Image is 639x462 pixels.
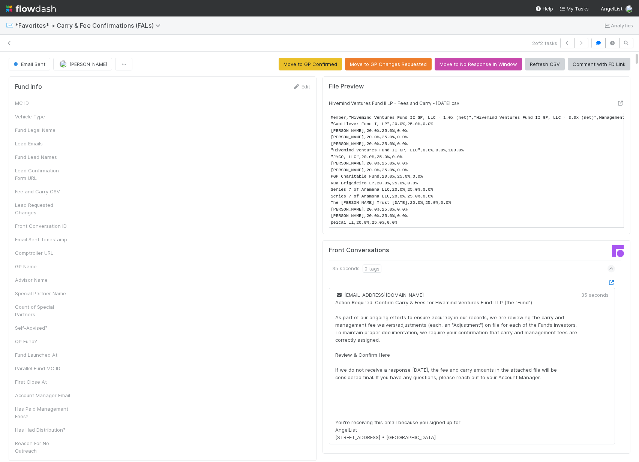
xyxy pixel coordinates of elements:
[15,324,71,332] div: Self-Advised?
[625,5,633,13] img: avatar_18c010e4-930e-4480-823a-7726a265e9dd.png
[581,291,609,299] div: 35 seconds
[15,167,71,182] div: Lead Confirmation Form URL
[15,263,71,270] div: GP Name
[15,365,71,372] div: Parallel Fund MC ID
[15,201,71,216] div: Lead Requested Changes
[15,392,71,399] div: Account Manager Email
[335,299,581,441] div: Action Required: Confirm Carry & Fees for Hivemind Ventures Fund II LP (the “Fund”) As part of ou...
[329,83,364,90] h5: File Preview
[559,6,589,12] span: My Tasks
[532,39,557,47] span: 2 of 2 tasks
[15,22,164,29] span: *Favorites* > Carry & Fee Confirmations (FALs)
[15,338,71,345] div: QP Fund?
[329,100,459,106] small: Hivemind Ventures Fund II LP - Fees and Carry - [DATE].csv
[15,222,71,230] div: Front Conversation ID
[363,265,381,273] div: 0 tags
[601,6,622,12] span: AngelList
[603,21,633,30] a: Analytics
[559,5,589,12] a: My Tasks
[15,140,71,147] div: Lead Emails
[15,153,71,161] div: Fund Lead Names
[15,378,71,386] div: First Close At
[15,126,71,134] div: Fund Legal Name
[345,58,432,70] button: Move to GP Changes Requested
[435,58,522,70] button: Move to No Response in Window
[15,405,71,420] div: Has Paid Management Fees?
[15,303,71,318] div: Count of Special Partners
[329,247,471,254] h5: Front Conversations
[329,113,624,228] pre: Member,"Hivemind Ventures Fund II GP, LLC - 1.0x (net)","Hivemind Ventures Fund II GP, LLC - 3.0x...
[69,61,107,67] span: [PERSON_NAME]
[568,58,630,70] button: Comment with FD Link
[15,276,71,284] div: Advisor Name
[15,113,71,120] div: Vehicle Type
[335,292,424,298] span: [EMAIL_ADDRESS][DOMAIN_NAME]
[6,2,56,15] img: logo-inverted-e16ddd16eac7371096b0.svg
[15,351,71,359] div: Fund Launched At
[15,83,42,91] h5: Fund Info
[612,245,624,257] img: front-logo-b4b721b83371efbadf0a.svg
[279,58,342,70] button: Move to GP Confirmed
[9,58,50,70] button: Email Sent
[12,61,45,67] span: Email Sent
[15,99,71,107] div: MC ID
[53,58,112,70] button: [PERSON_NAME]
[15,440,71,455] div: Reason For No Outreach
[15,188,71,195] div: Fee and Carry CSV
[15,290,71,297] div: Special Partner Name
[60,60,67,68] img: avatar_18c010e4-930e-4480-823a-7726a265e9dd.png
[332,265,360,273] div: 35 seconds
[525,58,565,70] button: Refresh CSV
[15,426,71,434] div: Has Had Distribution?
[15,249,71,257] div: Comptroller URL
[292,84,310,90] a: Edit
[15,236,71,243] div: Email Sent Timestamp
[6,22,13,28] span: ✉️
[535,5,553,12] div: Help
